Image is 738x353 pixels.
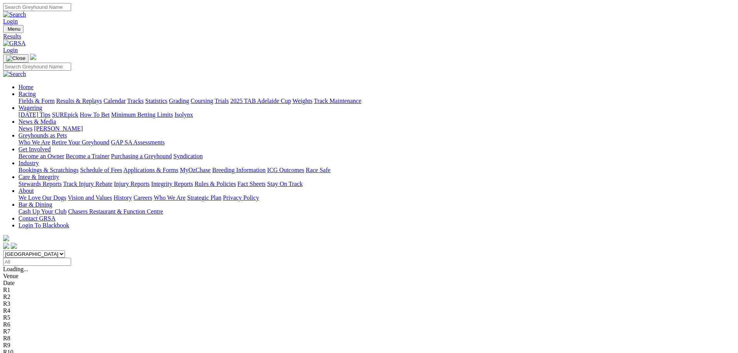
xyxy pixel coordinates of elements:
div: R9 [3,342,735,349]
a: Strategic Plan [187,194,221,201]
div: Greyhounds as Pets [18,139,735,146]
a: Trials [214,98,229,104]
a: Who We Are [154,194,186,201]
a: Login [3,18,18,25]
a: Tracks [127,98,144,104]
a: Who We Are [18,139,50,146]
img: logo-grsa-white.png [30,54,36,60]
a: ICG Outcomes [267,167,304,173]
div: News & Media [18,125,735,132]
a: News & Media [18,118,56,125]
a: Applications & Forms [123,167,178,173]
a: Breeding Information [212,167,266,173]
div: R4 [3,307,735,314]
a: Schedule of Fees [80,167,122,173]
img: logo-grsa-white.png [3,235,9,241]
a: Results & Replays [56,98,102,104]
a: Statistics [145,98,168,104]
div: Wagering [18,111,735,118]
div: Venue [3,273,735,280]
div: Industry [18,167,735,174]
div: Bar & Dining [18,208,735,215]
a: How To Bet [80,111,110,118]
a: Home [18,84,33,90]
a: Retire Your Greyhound [52,139,110,146]
div: R1 [3,287,735,293]
a: Calendar [103,98,126,104]
input: Select date [3,258,71,266]
div: R8 [3,335,735,342]
a: Become a Trainer [66,153,110,159]
a: GAP SA Assessments [111,139,165,146]
a: Get Involved [18,146,51,152]
img: twitter.svg [11,243,17,249]
a: [DATE] Tips [18,111,50,118]
div: R3 [3,300,735,307]
a: Bookings & Scratchings [18,167,78,173]
span: Loading... [3,266,28,272]
a: Wagering [18,104,42,111]
a: News [18,125,32,132]
div: Racing [18,98,735,104]
div: R6 [3,321,735,328]
a: Bar & Dining [18,201,52,208]
a: Minimum Betting Limits [111,111,173,118]
div: Date [3,280,735,287]
a: 2025 TAB Adelaide Cup [230,98,291,104]
div: R7 [3,328,735,335]
img: Close [6,55,25,61]
div: About [18,194,735,201]
button: Toggle navigation [3,54,28,63]
a: Rules & Policies [194,181,236,187]
a: Race Safe [306,167,330,173]
a: History [113,194,132,201]
a: We Love Our Dogs [18,194,66,201]
input: Search [3,3,71,11]
a: Care & Integrity [18,174,59,180]
a: Fields & Form [18,98,55,104]
a: Industry [18,160,39,166]
a: Isolynx [175,111,193,118]
a: About [18,187,34,194]
a: Purchasing a Greyhound [111,153,172,159]
a: Integrity Reports [151,181,193,187]
a: Results [3,33,735,40]
a: Careers [133,194,152,201]
a: Stewards Reports [18,181,61,187]
span: Menu [8,26,20,32]
div: Get Involved [18,153,735,160]
a: Track Injury Rebate [63,181,112,187]
a: Racing [18,91,36,97]
a: Contact GRSA [18,215,55,222]
a: Coursing [191,98,213,104]
a: Login [3,47,18,53]
a: Grading [169,98,189,104]
img: Search [3,11,26,18]
img: Search [3,71,26,78]
a: Greyhounds as Pets [18,132,67,139]
a: Syndication [173,153,203,159]
img: facebook.svg [3,243,9,249]
a: SUREpick [52,111,78,118]
a: Chasers Restaurant & Function Centre [68,208,163,215]
a: [PERSON_NAME] [34,125,83,132]
a: Cash Up Your Club [18,208,66,215]
input: Search [3,63,71,71]
div: R5 [3,314,735,321]
div: Care & Integrity [18,181,735,187]
a: Track Maintenance [314,98,361,104]
a: Weights [293,98,312,104]
a: Become an Owner [18,153,64,159]
a: Fact Sheets [238,181,266,187]
div: R2 [3,293,735,300]
a: MyOzChase [180,167,211,173]
a: Vision and Values [68,194,112,201]
img: GRSA [3,40,26,47]
a: Stay On Track [267,181,303,187]
a: Privacy Policy [223,194,259,201]
a: Login To Blackbook [18,222,69,229]
a: Injury Reports [114,181,150,187]
button: Toggle navigation [3,25,23,33]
